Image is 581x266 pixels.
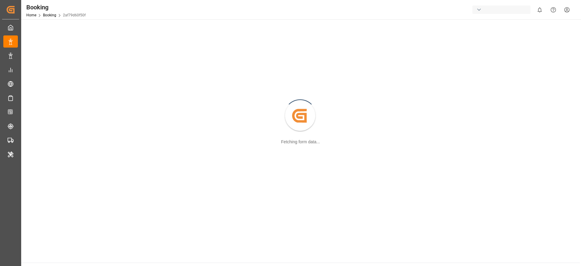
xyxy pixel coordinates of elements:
[26,13,36,17] a: Home
[26,3,86,12] div: Booking
[533,3,547,17] button: show 0 new notifications
[281,139,320,145] div: Fetching form data...
[547,3,560,17] button: Help Center
[43,13,56,17] a: Booking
